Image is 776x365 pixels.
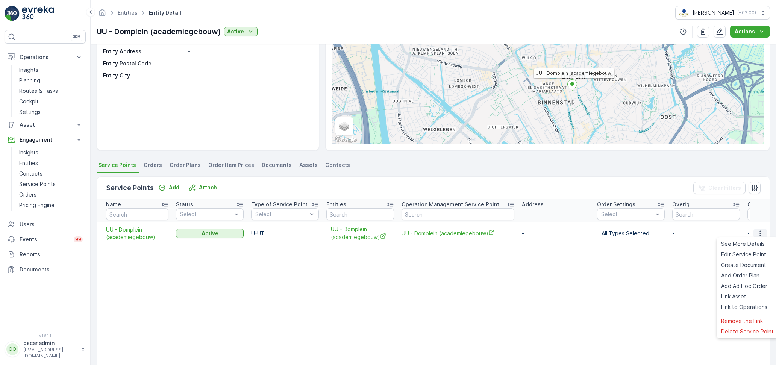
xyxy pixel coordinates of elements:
[199,184,217,191] p: Attach
[16,158,86,168] a: Entities
[602,230,660,237] p: All Types Selected
[672,201,690,208] p: Overig
[16,200,86,211] a: Pricing Engine
[721,317,763,325] span: Remove the Link
[672,208,740,220] input: Search
[103,72,185,79] p: Entity City
[19,159,38,167] p: Entities
[23,347,77,359] p: [EMAIL_ADDRESS][DOMAIN_NAME]
[601,211,653,218] p: Select
[19,98,39,105] p: Cockpit
[522,201,544,208] p: Address
[672,230,740,237] p: -
[98,11,106,18] a: Homepage
[103,60,185,67] p: Entity Postal Code
[251,201,308,208] p: Type of Service Point
[5,262,86,277] a: Documents
[721,272,759,279] span: Add Order Plan
[169,184,179,191] p: Add
[693,9,734,17] p: [PERSON_NAME]
[188,72,311,79] p: -
[402,208,514,220] input: Search
[16,75,86,86] a: Planning
[333,135,358,144] a: Open this area in Google Maps (opens a new window)
[721,282,767,290] span: Add Ad Hoc Order
[675,6,770,20] button: [PERSON_NAME](+02:00)
[737,10,756,16] p: ( +02:00 )
[331,226,390,241] a: UU - Domplein (academiegebouw)
[16,107,86,117] a: Settings
[176,229,244,238] button: Active
[155,183,182,192] button: Add
[5,232,86,247] a: Events99
[16,168,86,179] a: Contacts
[19,170,42,177] p: Contacts
[721,303,767,311] span: Link to Operations
[333,135,358,144] img: Google
[402,229,514,237] a: UU - Domplein (academiegebouw)
[147,9,183,17] span: Entity Detail
[224,27,258,36] button: Active
[144,161,162,169] span: Orders
[16,65,86,75] a: Insights
[721,240,765,248] span: See More Details
[188,48,311,55] p: -
[721,328,774,335] span: Delete Service Point
[597,201,635,208] p: Order Settings
[255,211,307,218] p: Select
[721,261,766,269] span: Create Document
[16,96,86,107] a: Cockpit
[735,28,755,35] p: Actions
[5,117,86,132] button: Asset
[180,211,232,218] p: Select
[19,87,58,95] p: Routes & Tasks
[118,9,138,16] a: Entities
[5,339,86,359] button: OOoscar.admin[EMAIL_ADDRESS][DOMAIN_NAME]
[325,161,350,169] span: Contacts
[75,236,81,242] p: 99
[227,28,244,35] p: Active
[326,201,346,208] p: Entities
[693,182,746,194] button: Clear Filters
[5,50,86,65] button: Operations
[19,180,56,188] p: Service Points
[19,201,55,209] p: Pricing Engine
[22,6,54,21] img: logo_light-DOdMpM7g.png
[176,201,193,208] p: Status
[16,86,86,96] a: Routes & Tasks
[5,247,86,262] a: Reports
[19,66,38,74] p: Insights
[5,217,86,232] a: Users
[336,118,353,135] a: Layers
[202,230,218,237] p: Active
[402,201,499,208] p: Operation Management Service Point
[188,60,311,67] p: -
[721,293,746,300] span: Link Asset
[708,184,741,192] p: Clear Filters
[20,266,83,273] p: Documents
[19,108,41,116] p: Settings
[19,149,38,156] p: Insights
[19,191,36,198] p: Orders
[5,6,20,21] img: logo
[747,201,765,208] p: Overig
[16,189,86,200] a: Orders
[20,221,83,228] p: Users
[20,53,71,61] p: Operations
[730,26,770,38] button: Actions
[106,226,168,241] a: UU - Domplein (academiegebouw)
[106,183,154,193] p: Service Points
[208,161,254,169] span: Order Item Prices
[97,26,221,37] p: UU - Domplein (academiegebouw)
[5,132,86,147] button: Engagement
[16,147,86,158] a: Insights
[106,208,168,220] input: Search
[103,48,185,55] p: Entity Address
[20,121,71,129] p: Asset
[721,251,766,258] span: Edit Service Point
[251,230,319,237] p: U-UT
[98,161,136,169] span: Service Points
